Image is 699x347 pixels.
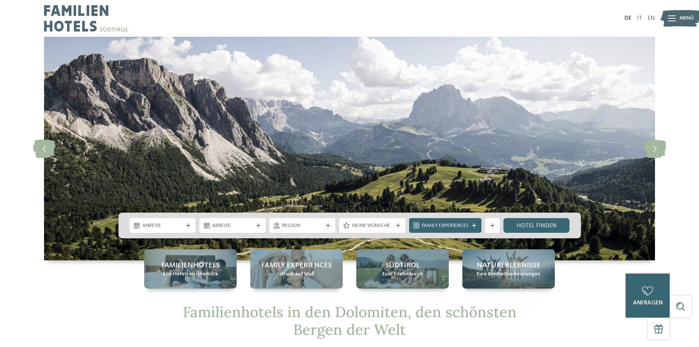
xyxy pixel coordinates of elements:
[282,222,323,229] span: Region
[142,222,183,229] span: Anreise
[261,260,332,271] span: Family Experiences
[625,15,631,21] a: DE
[637,15,642,21] a: IT
[503,218,570,233] a: Hotel finden
[161,260,220,271] span: Familienhotels
[278,271,314,278] span: Urlaub auf Maß
[648,15,655,21] a: EN
[352,222,393,229] span: Meine Wünsche
[163,271,218,278] span: Alle Hotels im Überblick
[385,260,420,271] span: Südtirol
[462,249,555,289] a: Familienhotels in den Dolomiten: Urlaub im Reich der bleichen Berge Naturerlebnisse Eure Kindheit...
[477,260,540,271] span: Naturerlebnisse
[680,15,694,22] span: Menü
[144,249,237,289] a: Familienhotels in den Dolomiten: Urlaub im Reich der bleichen Berge Familienhotels Alle Hotels im...
[382,271,423,278] span: Euer Erlebnisreich
[250,249,343,289] a: Familienhotels in den Dolomiten: Urlaub im Reich der bleichen Berge Family Experiences Urlaub auf...
[44,37,655,260] img: Familienhotels in den Dolomiten: Urlaub im Reich der bleichen Berge
[626,274,670,318] a: anfragen
[422,222,469,229] span: Family Experiences
[212,222,253,229] span: Abreise
[477,271,540,278] span: Eure Kindheitserinnerungen
[356,249,449,289] a: Familienhotels in den Dolomiten: Urlaub im Reich der bleichen Berge Südtirol Euer Erlebnisreich
[183,303,517,339] span: Familienhotels in den Dolomiten, den schönsten Bergen der Welt
[633,300,663,306] span: anfragen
